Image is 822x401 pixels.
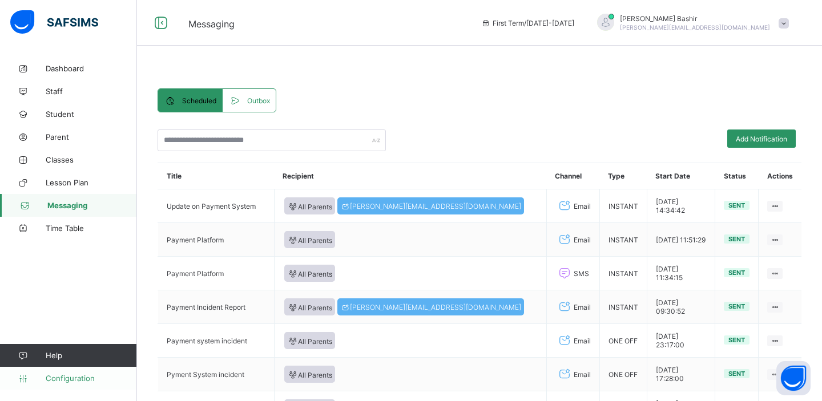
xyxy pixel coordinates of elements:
span: Email [574,303,591,311]
span: Classes [46,155,137,164]
span: Lesson Plan [46,178,137,187]
td: [DATE] 23:17:00 [647,324,715,358]
img: safsims [10,10,98,34]
td: Pyment System incident [158,358,275,391]
span: Time Table [46,224,137,233]
i: Email Channel [557,233,573,246]
td: [DATE] 17:28:00 [647,358,715,391]
span: [PERSON_NAME][EMAIL_ADDRESS][DOMAIN_NAME] [340,303,521,311]
i: Email Channel [557,300,573,314]
td: Payment system incident [158,324,275,358]
td: INSTANT [599,257,647,290]
th: Title [158,163,275,189]
i: SMS Channel [557,266,573,280]
td: [DATE] 11:51:29 [647,223,715,257]
span: Messaging [188,18,235,30]
span: Scheduled [182,96,216,105]
td: Update on Payment System [158,189,275,223]
i: Email Channel [557,334,573,347]
span: Sent [728,370,745,378]
span: All Parents [287,302,333,312]
td: [DATE] 09:30:52 [647,290,715,324]
span: [PERSON_NAME][EMAIL_ADDRESS][DOMAIN_NAME] [620,24,770,31]
td: Payment Platform [158,257,275,290]
th: Channel [546,163,599,189]
span: Email [574,370,591,379]
span: All Parents [287,201,333,211]
td: Payment Incident Report [158,290,275,324]
td: INSTANT [599,290,647,324]
button: Open asap [776,361,811,395]
span: Add Notification [736,135,787,143]
span: Help [46,351,136,360]
span: All Parents [287,336,333,346]
span: Email [574,236,591,244]
span: Configuration [46,374,136,383]
th: Status [715,163,759,189]
span: Parent [46,132,137,141]
span: Sent [728,201,745,209]
span: [PERSON_NAME] Bashir [620,14,770,23]
span: Sent [728,302,745,310]
th: Recipient [274,163,546,189]
span: SMS [574,269,589,278]
i: Email Channel [557,199,573,213]
i: Email Channel [557,367,573,381]
span: Sent [728,336,745,344]
span: Sent [728,235,745,243]
span: All Parents [287,235,333,245]
span: Dashboard [46,64,137,73]
span: Student [46,110,137,119]
span: session/term information [481,19,574,27]
span: [PERSON_NAME][EMAIL_ADDRESS][DOMAIN_NAME] [340,202,521,210]
span: Email [574,337,591,345]
span: Sent [728,269,745,277]
span: Email [574,202,591,210]
span: All Parents [287,269,333,278]
span: Staff [46,87,137,96]
td: Payment Platform [158,223,275,257]
span: Outbox [247,96,270,105]
th: Actions [759,163,801,189]
th: Type [599,163,647,189]
th: Start Date [647,163,715,189]
span: Messaging [47,201,137,210]
td: ONE OFF [599,358,647,391]
td: INSTANT [599,189,647,223]
span: All Parents [287,370,333,379]
div: HamidBashir [586,14,795,33]
td: [DATE] 14:34:42 [647,189,715,223]
td: INSTANT [599,223,647,257]
td: [DATE] 11:34:15 [647,257,715,290]
td: ONE OFF [599,324,647,358]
